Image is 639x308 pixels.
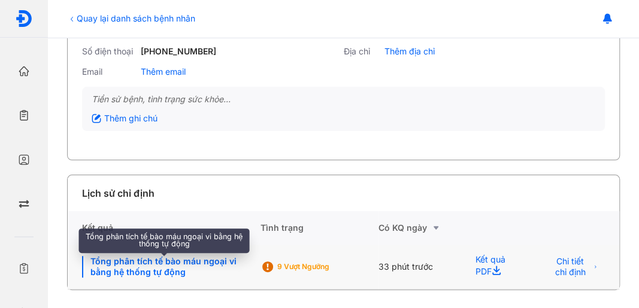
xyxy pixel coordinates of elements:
div: Kết quả PDF [461,245,528,289]
div: Tổng phân tích tế bào máu ngoại vi bằng hệ thống tự động [82,256,246,277]
div: Thêm địa chỉ [384,46,435,57]
div: Thêm email [141,66,186,77]
div: 9 Vượt ngưỡng [277,262,373,272]
div: 33 phút trước [378,245,461,289]
span: Chi tiết chỉ định [550,256,590,277]
div: Tiền sử bệnh, tình trạng sức khỏe... [92,94,595,105]
div: Thêm ghi chú [92,113,158,124]
div: Email [82,66,136,77]
div: Lịch sử chỉ định [82,186,155,200]
div: Số điện thoại [82,46,136,57]
button: Chi tiết chỉ định [543,257,605,276]
div: [PHONE_NUMBER] [141,46,216,57]
div: Kết quả [68,211,261,245]
div: Địa chỉ [344,46,380,57]
div: Tình trạng [261,211,378,245]
div: Quay lại danh sách bệnh nhân [67,12,195,25]
img: logo [15,10,33,28]
div: Có KQ ngày [378,221,461,235]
